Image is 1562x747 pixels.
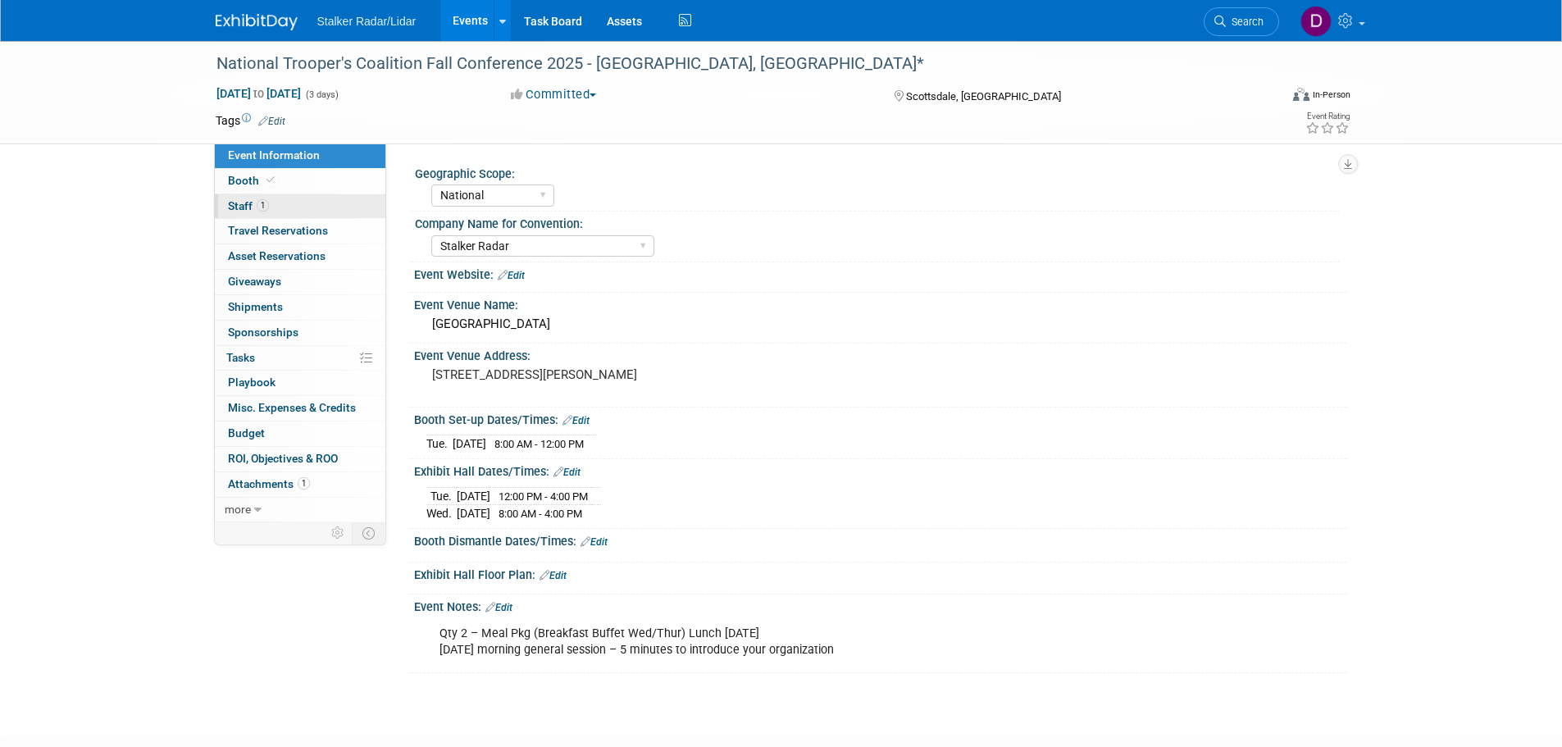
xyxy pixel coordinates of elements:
span: Budget [228,426,265,440]
img: Format-Inperson.png [1293,88,1309,101]
span: 8:00 AM - 4:00 PM [499,508,582,520]
span: 1 [298,477,310,490]
td: [DATE] [453,435,486,453]
a: Shipments [215,295,385,320]
span: Attachments [228,477,310,490]
a: Edit [540,570,567,581]
span: to [251,87,266,100]
td: [DATE] [457,487,490,505]
td: Tue. [426,487,457,505]
a: Edit [485,602,512,613]
a: Asset Reservations [215,244,385,269]
span: Sponsorships [228,326,298,339]
td: Tue. [426,435,453,453]
i: Booth reservation complete [266,175,275,184]
div: Exhibit Hall Dates/Times: [414,459,1347,481]
div: [GEOGRAPHIC_DATA] [426,312,1335,337]
span: Travel Reservations [228,224,328,237]
a: Sponsorships [215,321,385,345]
div: In-Person [1312,89,1350,101]
span: ROI, Objectives & ROO [228,452,338,465]
a: Edit [562,415,590,426]
a: Edit [553,467,581,478]
span: (3 days) [304,89,339,100]
a: Booth [215,169,385,194]
a: Travel Reservations [215,219,385,244]
span: Event Information [228,148,320,162]
a: ROI, Objectives & ROO [215,447,385,471]
a: Attachments1 [215,472,385,497]
a: Tasks [215,346,385,371]
pre: [STREET_ADDRESS][PERSON_NAME] [432,367,785,382]
a: Edit [498,270,525,281]
a: Edit [581,536,608,548]
a: Search [1204,7,1279,36]
div: Event Venue Name: [414,293,1347,313]
span: 12:00 PM - 4:00 PM [499,490,588,503]
button: Committed [505,86,603,103]
a: Event Information [215,143,385,168]
span: Asset Reservations [228,249,326,262]
img: Don Horen [1300,6,1332,37]
div: Booth Dismantle Dates/Times: [414,529,1347,550]
a: Budget [215,421,385,446]
span: 8:00 AM - 12:00 PM [494,438,584,450]
span: Giveaways [228,275,281,288]
div: Exhibit Hall Floor Plan: [414,563,1347,584]
span: Staff [228,199,269,212]
td: Wed. [426,505,457,522]
div: National Trooper's Coalition Fall Conference 2025 - [GEOGRAPHIC_DATA], [GEOGRAPHIC_DATA]* [211,49,1255,79]
span: [DATE] [DATE] [216,86,302,101]
a: Staff1 [215,194,385,219]
td: [DATE] [457,505,490,522]
td: Tags [216,112,285,129]
span: Shipments [228,300,283,313]
div: Event Format [1182,85,1351,110]
div: Qty 2 – Meal Pkg (Breakfast Buffet Wed/Thur) Lunch [DATE] [DATE] morning general session – 5 minu... [428,617,1167,667]
span: Stalker Radar/Lidar [317,15,417,28]
img: ExhibitDay [216,14,298,30]
span: Misc. Expenses & Credits [228,401,356,414]
a: Misc. Expenses & Credits [215,396,385,421]
span: Search [1226,16,1264,28]
div: Event Venue Address: [414,344,1347,364]
div: Event Website: [414,262,1347,284]
span: Booth [228,174,278,187]
span: more [225,503,251,516]
span: Playbook [228,376,276,389]
span: Scottsdale, [GEOGRAPHIC_DATA] [906,90,1061,102]
a: more [215,498,385,522]
a: Playbook [215,371,385,395]
td: Toggle Event Tabs [352,522,385,544]
div: Booth Set-up Dates/Times: [414,408,1347,429]
a: Giveaways [215,270,385,294]
span: 1 [257,199,269,212]
td: Personalize Event Tab Strip [324,522,353,544]
a: Edit [258,116,285,127]
div: Company Name for Convention: [415,212,1340,232]
span: Tasks [226,351,255,364]
div: Event Rating [1305,112,1350,121]
div: Geographic Scope: [415,162,1340,182]
div: Event Notes: [414,594,1347,616]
